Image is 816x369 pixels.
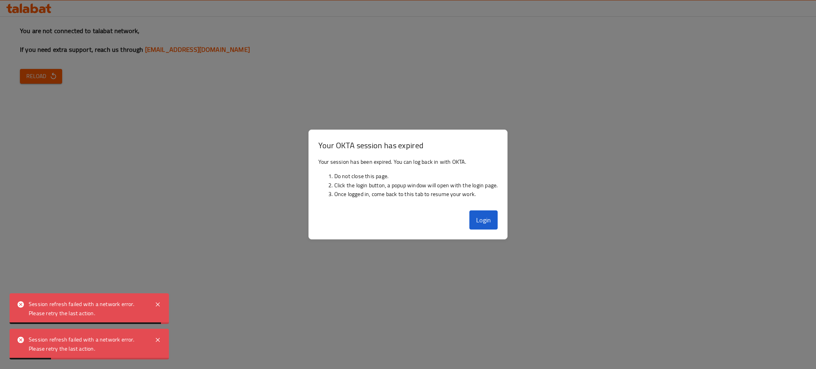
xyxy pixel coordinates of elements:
[29,335,147,353] div: Session refresh failed with a network error. Please retry the last action.
[334,190,498,198] li: Once logged in, come back to this tab to resume your work.
[29,300,147,318] div: Session refresh failed with a network error. Please retry the last action.
[469,210,498,230] button: Login
[334,172,498,181] li: Do not close this page.
[318,139,498,151] h3: Your OKTA session has expired
[334,181,498,190] li: Click the login button, a popup window will open with the login page.
[309,154,508,208] div: Your session has been expired. You can log back in with OKTA.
